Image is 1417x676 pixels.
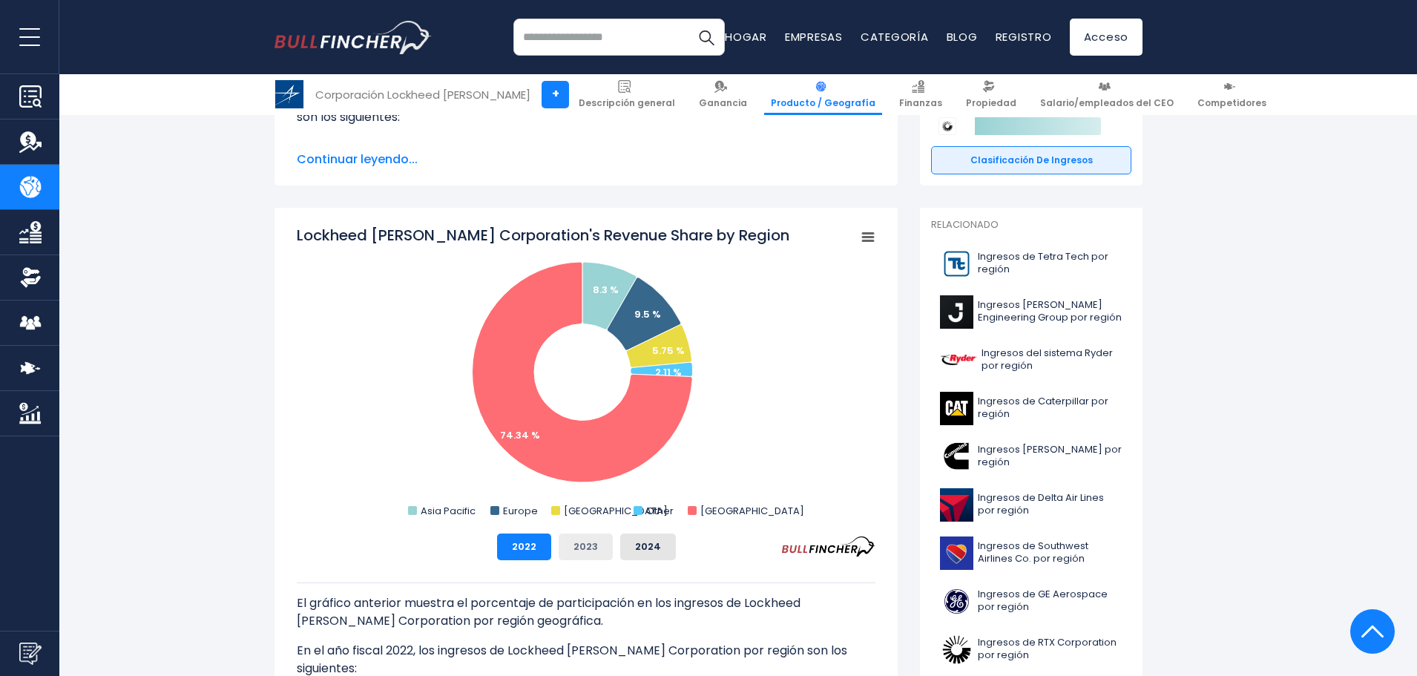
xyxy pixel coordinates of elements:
img: Logotipo de la competencia de RTX Corporation [938,117,956,135]
button: 2022 [497,534,551,560]
img: Logotipo de LUV [940,536,973,570]
button: Buscar [688,19,725,56]
font: Descripción general [579,96,675,109]
a: Salario/empleados del CEO [1033,74,1180,115]
a: Ganancia [692,74,754,115]
text: Other [646,504,674,518]
font: Acceso [1084,29,1129,45]
img: Logotipo de CAT [940,392,973,425]
a: Ir a la página de inicio [274,21,432,54]
img: Logotipo J [940,295,973,329]
font: 2023 [573,539,598,554]
svg: Participación en los ingresos de Lockheed Martin Corporation por región [297,225,875,522]
font: Competidores [1197,96,1266,109]
text: 2.11 % [655,365,682,379]
a: + [542,81,569,108]
a: Ingresos [PERSON_NAME] por región [931,436,1131,477]
a: Blog [947,29,978,45]
text: 9.5 % [634,307,661,321]
a: Ingresos de GE Aerospace por región [931,581,1131,622]
font: Ingresos [PERSON_NAME] por región [978,442,1122,469]
font: Relacionado [931,217,999,232]
a: Ingresos del sistema Ryder por región [931,340,1131,381]
font: + [552,85,559,102]
a: Descripción general [572,74,682,115]
font: Ganancia [699,96,747,109]
button: 2024 [620,534,676,560]
a: Competidores [1191,74,1273,115]
font: 2022 [512,539,536,554]
text: 5.75 % [652,344,685,358]
tspan: Lockheed [PERSON_NAME] Corporation's Revenue Share by Region [297,225,789,246]
font: El gráfico anterior muestra el porcentaje de participación en los ingresos de Lockheed [PERSON_NA... [297,594,800,629]
a: Ingresos de Caterpillar por región [931,388,1131,429]
text: 74.34 % [500,428,540,442]
font: Ingresos de GE Aerospace por región [978,587,1108,614]
a: Categoría [861,29,929,45]
img: Logotipo de CMI [940,440,973,473]
font: Ingresos [PERSON_NAME] Engineering Group por región [978,298,1122,324]
a: Ingresos de RTX Corporation por región [931,629,1131,670]
font: Ingresos de RTX Corporation por región [978,635,1117,662]
font: Clasificación de ingresos [970,154,1093,166]
a: Acceso [1070,19,1143,56]
font: Ingresos de Tetra Tech por región [978,249,1108,276]
font: Ingresos del sistema Ryder por región [982,346,1113,373]
a: Producto / Geografía [764,74,882,115]
font: Propiedad [966,96,1016,109]
a: Clasificación de ingresos [931,146,1131,174]
a: Hogar [725,29,767,45]
font: 6.240 millones de dólares [395,138,542,155]
text: [GEOGRAPHIC_DATA] [700,504,804,518]
font: Salario/empleados del CEO [1040,96,1174,109]
font: Continuar leyendo... [297,151,418,168]
a: Propiedad [959,74,1023,115]
font: Asia Pacífico: [312,138,395,155]
a: Finanzas [892,74,949,115]
font: Corporación Lockheed [PERSON_NAME] [315,87,530,102]
text: [GEOGRAPHIC_DATA] [564,504,668,518]
img: logotipo del camachuelo [274,21,432,54]
a: Registro [996,29,1052,45]
button: 2023 [559,534,613,560]
text: Europe [503,504,538,518]
font: Ingresos de Caterpillar por región [978,394,1108,421]
text: Asia Pacific [421,504,476,518]
img: Propiedad [19,266,42,289]
a: Ingresos [PERSON_NAME] Engineering Group por región [931,292,1131,332]
a: Ingresos de Tetra Tech por región [931,243,1131,284]
a: Empresas [785,29,843,45]
font: Finanzas [899,96,942,109]
font: Ingresos de Southwest Airlines Co. por región [978,539,1088,565]
img: Logotipo de LMT [275,80,303,108]
font: 2024 [635,539,661,554]
img: Logotipo de RTX [940,633,973,666]
a: Ingresos de Southwest Airlines Co. por región [931,533,1131,574]
img: Logotipo de TTEK [940,247,973,280]
font: Producto / Geografía [771,96,875,109]
img: Logotipo de GE [940,585,973,618]
img: Logotipo R [940,344,977,377]
a: Ingresos de Delta Air Lines por región [931,485,1131,525]
img: Logotipo de DAL [940,488,973,522]
font: Ingresos de Delta Air Lines por región [978,490,1104,517]
text: 8.3 % [593,283,619,297]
